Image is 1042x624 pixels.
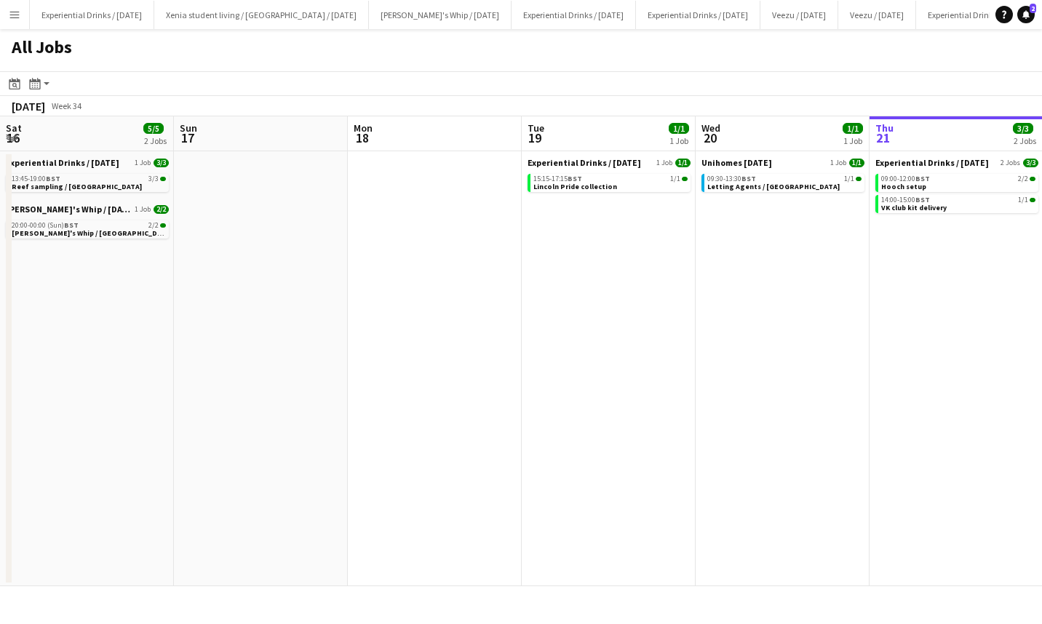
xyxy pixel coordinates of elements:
span: 3/3 [1023,159,1038,167]
span: BST [568,174,582,183]
span: 1/1 [849,159,864,167]
span: 1/1 [844,175,854,183]
a: Experiential Drinks / [DATE]1 Job3/3 [6,157,169,168]
span: BST [915,195,930,204]
span: 18 [351,129,373,146]
span: 09:30-13:30 [707,175,756,183]
span: Thu [875,121,894,135]
span: 14:00-15:00 [881,196,930,204]
span: Wed [701,121,720,135]
div: Experiential Drinks / [DATE]2 Jobs3/309:00-12:00BST2/2Hooch setup14:00-15:00BST1/1VK club kit del... [875,157,1038,216]
span: BST [915,174,930,183]
span: Experiential Drinks / August 25 [528,157,641,168]
button: Experiential Drinks / [DATE] [636,1,760,29]
span: 3/3 [1013,123,1033,134]
span: Shanky's Whip / Nottingham [12,228,172,238]
span: 5/5 [143,123,164,134]
span: 1/1 [843,123,863,134]
span: 1/1 [669,123,689,134]
div: 1 Job [843,135,862,146]
div: 2 Jobs [1014,135,1036,146]
span: 1/1 [670,175,680,183]
span: 1/1 [675,159,691,167]
div: 1 Job [669,135,688,146]
a: 09:30-13:30BST1/1Letting Agents / [GEOGRAPHIC_DATA] [707,174,862,191]
button: Xenia student living / [GEOGRAPHIC_DATA] / [DATE] [154,1,369,29]
a: Unihomes [DATE]1 Job1/1 [701,157,864,168]
span: 15:15-17:15 [533,175,582,183]
span: BST [64,220,79,230]
a: Experiential Drinks / [DATE]1 Job1/1 [528,157,691,168]
span: 1 Job [830,159,846,167]
span: 20 [699,129,720,146]
span: 1/1 [1030,198,1035,202]
span: 2 Jobs [1001,159,1020,167]
div: 2 Jobs [144,135,167,146]
span: 3/3 [148,175,159,183]
div: [DATE] [12,99,45,113]
span: Lincoln Pride collection [533,182,617,191]
button: Experiential Drinks / [DATE] [512,1,636,29]
span: Sun [180,121,197,135]
span: 1 Job [135,159,151,167]
button: [PERSON_NAME]'s Whip / [DATE] [369,1,512,29]
span: 1/1 [1018,196,1028,204]
span: 1 Job [656,159,672,167]
span: 2 [1030,4,1036,13]
span: 17 [178,129,197,146]
span: 19 [525,129,544,146]
a: 09:00-12:00BST2/2Hooch setup [881,174,1035,191]
span: Reef sampling / Manchester [12,182,142,191]
span: 2/2 [1018,175,1028,183]
span: 2/2 [148,222,159,229]
span: 1/1 [682,177,688,181]
span: 16 [4,129,22,146]
span: Experiential Drinks / August 25 [6,157,119,168]
span: 09:00-12:00 [881,175,930,183]
span: Shanky's Whip / Aug 25 [6,204,132,215]
a: 13:45-19:00BST3/3Reef sampling / [GEOGRAPHIC_DATA] [12,174,166,191]
span: Sat [6,121,22,135]
span: 2/2 [160,223,166,228]
div: [PERSON_NAME]'s Whip / [DATE]1 Job2/220:00-00:00 (Sun)BST2/2[PERSON_NAME]'s Whip / [GEOGRAPHIC_DATA] [6,204,169,241]
span: Hooch setup [881,182,926,191]
a: [PERSON_NAME]'s Whip / [DATE]1 Job2/2 [6,204,169,215]
span: 1 Job [135,205,151,214]
div: Experiential Drinks / [DATE]1 Job1/115:15-17:15BST1/1Lincoln Pride collection [528,157,691,195]
span: 3/3 [154,159,169,167]
span: 1/1 [856,177,862,181]
a: 14:00-15:00BST1/1VK club kit delivery [881,195,1035,212]
span: 21 [873,129,894,146]
span: VK club kit delivery [881,203,947,212]
a: 2 [1017,6,1035,23]
span: BST [46,174,60,183]
div: Unihomes [DATE]1 Job1/109:30-13:30BST1/1Letting Agents / [GEOGRAPHIC_DATA] [701,157,864,195]
a: Experiential Drinks / [DATE]2 Jobs3/3 [875,157,1038,168]
button: Experiential Drinks / [DATE] [30,1,154,29]
a: 15:15-17:15BST1/1Lincoln Pride collection [533,174,688,191]
span: Week 34 [48,100,84,111]
span: Experiential Drinks / August 25 [875,157,989,168]
div: Experiential Drinks / [DATE]1 Job3/313:45-19:00BST3/3Reef sampling / [GEOGRAPHIC_DATA] [6,157,169,204]
span: 13:45-19:00 [12,175,60,183]
span: Tue [528,121,544,135]
span: BST [741,174,756,183]
span: 3/3 [160,177,166,181]
span: Letting Agents / Nottingham [707,182,840,191]
a: 20:00-00:00 (Sun)BST2/2[PERSON_NAME]'s Whip / [GEOGRAPHIC_DATA] [12,220,166,237]
span: 2/2 [154,205,169,214]
button: Veezu / [DATE] [838,1,916,29]
span: Mon [354,121,373,135]
button: Experiential Drinks / [DATE] [916,1,1041,29]
span: 2/2 [1030,177,1035,181]
span: Unihomes Aug 2025 [701,157,772,168]
span: 20:00-00:00 (Sun) [12,222,79,229]
button: Veezu / [DATE] [760,1,838,29]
